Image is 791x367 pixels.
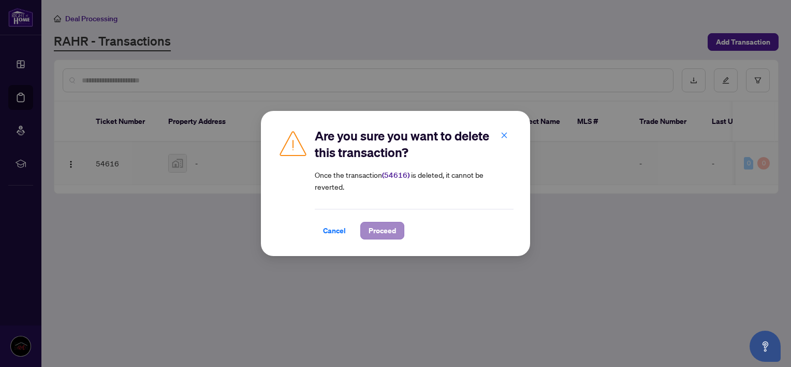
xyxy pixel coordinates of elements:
span: close [501,132,508,139]
span: Cancel [323,222,346,239]
article: Once the transaction is deleted, it cannot be reverted. [315,169,514,192]
span: Proceed [369,222,396,239]
button: Cancel [315,222,354,239]
button: Proceed [360,222,404,239]
h2: Are you sure you want to delete this transaction? [315,128,514,161]
strong: ( 54616 ) [382,171,409,180]
button: Open asap [750,331,781,362]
